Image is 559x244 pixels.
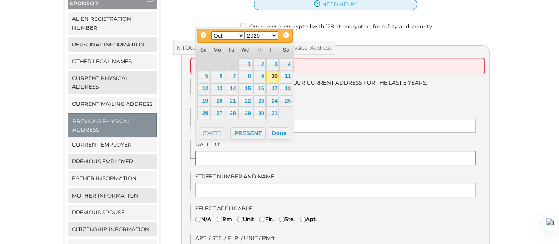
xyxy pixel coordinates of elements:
a: 10 [266,71,279,82]
a: Next [281,30,292,41]
a: 17 [266,83,279,95]
input: Flr. [259,217,265,222]
span: Our server is encrypted with 128bit encryption for safety and security [249,22,432,31]
a: Citizenship Information [68,222,157,236]
button: Done [268,127,290,140]
a: Personal Information [68,37,157,52]
a: Current Employer [68,137,157,152]
a: 13 [210,83,224,95]
a: 23 [253,95,266,107]
a: Mother Information [68,188,157,203]
h3: K-1 Questionnaire for Sponsor [173,41,335,55]
a: Previous Spouse [68,205,157,220]
a: 4 [280,58,292,70]
a: Current Mailing Address [68,97,157,111]
input: Apt. [300,217,306,222]
input: N/A [195,217,201,222]
span: Next [282,31,289,39]
a: 25 [280,95,292,107]
a: 11 [280,71,292,82]
a: Current Physical Address [68,71,157,94]
label: N/A [195,215,211,223]
a: 2 [253,58,266,70]
a: 29 [238,108,252,119]
span: Tuesday [228,47,234,53]
label: Apt. [300,215,317,223]
span: Monday [213,47,221,53]
span: Street Number and Name: [195,173,276,180]
a: Other Legal Names [68,54,157,69]
span: Prev [200,31,207,39]
a: 8 [238,71,252,82]
a: 1 [238,58,252,70]
button: PRESENT [230,127,266,140]
a: 12 [197,83,209,95]
a: 6 [210,71,224,82]
a: 15 [238,83,252,95]
span: Thursday [256,47,262,53]
a: Alien Registration Number [68,12,157,35]
span: Sunday [200,47,207,53]
span: Apt. / Ste. / Flr. / Unit / Rm#: [195,235,276,241]
span: Select Applicable: [195,205,254,212]
a: 28 [225,108,237,119]
label: Flr. [259,215,274,223]
a: 7 [225,71,237,82]
label: Rm [217,215,232,223]
span: Friday [270,47,275,53]
a: 21 [225,95,237,107]
a: 26 [197,108,209,119]
div: If No, provide the details below. [190,58,485,74]
label: Unit [237,215,254,223]
a: 31 [266,108,279,119]
a: 14 [225,83,237,95]
input: Ste. [279,217,285,222]
a: 5 [197,71,209,82]
a: 19 [197,95,209,107]
a: 27 [210,108,224,119]
span: Wednesday [241,47,249,53]
a: 16 [253,83,266,95]
input: Rm [217,217,222,222]
a: 24 [266,95,279,107]
a: 22 [238,95,252,107]
span: Saturday [283,47,289,53]
label: Ste. [279,215,295,223]
input: Unit [237,217,243,222]
a: Father Information [68,171,157,186]
a: 9 [253,71,266,82]
a: 18 [280,83,292,95]
button: [DATE] [199,127,225,140]
a: Previous Physical Address [68,114,157,137]
a: Previous Employer [68,154,157,169]
a: 3 [266,58,279,70]
a: Prev [198,30,209,41]
span: Date to: [195,141,221,147]
a: 30 [253,108,266,119]
span: Confirm if you are staying in your current address for the last 5 years: [195,79,427,86]
a: 20 [210,95,224,107]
